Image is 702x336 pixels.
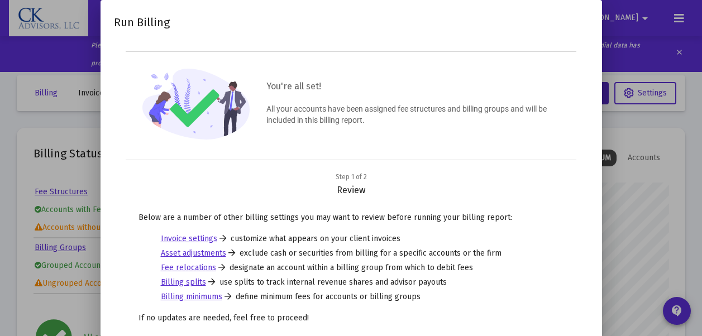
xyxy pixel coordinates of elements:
h2: Run Billing [114,13,170,31]
a: Billing minimums [161,291,222,303]
p: Below are a number of other billing settings you may want to review before running your billing r... [139,212,564,223]
a: Fee relocations [161,262,216,273]
li: designate an account within a billing group from which to debit fees [161,262,542,273]
a: Invoice settings [161,233,217,244]
img: confirmation [142,69,250,140]
h3: You're all set! [266,79,560,94]
li: define minimum fees for accounts or billing groups [161,291,542,303]
div: Step 1 of 2 [336,171,367,183]
p: If no updates are needed, feel free to proceed! [139,313,564,324]
li: customize what appears on your client invoices [161,233,542,244]
li: exclude cash or securities from billing for a specific accounts or the firm [161,248,542,259]
a: Asset adjustments [161,248,226,259]
div: Review [127,171,575,196]
a: Billing splits [161,277,206,288]
li: use splits to track internal revenue shares and advisor payouts [161,277,542,288]
p: All your accounts have been assigned fee structures and billing groups and will be included in th... [266,103,560,126]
